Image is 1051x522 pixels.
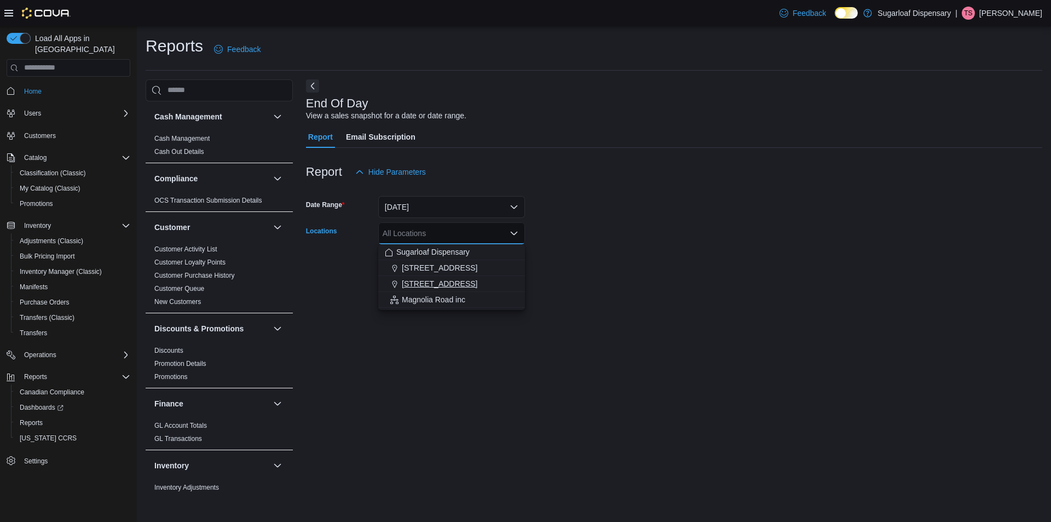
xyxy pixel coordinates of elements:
span: Inventory Adjustments [154,483,219,492]
h3: Inventory [154,460,189,471]
button: [STREET_ADDRESS] [378,276,525,292]
button: Classification (Classic) [11,165,135,181]
span: Feedback [227,44,261,55]
a: Reports [15,416,47,429]
span: Home [20,84,130,98]
button: Customers [2,128,135,144]
a: Transfers [15,326,51,340]
span: My Catalog (Classic) [15,182,130,195]
span: Inventory Manager (Classic) [20,267,102,276]
p: Sugarloaf Dispensary [877,7,951,20]
a: Dashboards [11,400,135,415]
span: Inventory [24,221,51,230]
button: Finance [271,397,284,410]
span: Reports [20,418,43,427]
span: Catalog [24,153,47,162]
button: [STREET_ADDRESS] [378,260,525,276]
a: Promotion Details [154,360,206,368]
a: Feedback [775,2,830,24]
button: Home [2,83,135,99]
a: GL Account Totals [154,422,207,429]
button: Users [20,107,45,120]
label: Locations [306,227,337,236]
a: Bulk Pricing Import [15,250,79,263]
span: Inventory Manager (Classic) [15,265,130,278]
button: Transfers (Classic) [11,310,135,325]
span: Transfers (Classic) [20,313,74,322]
p: | [955,7,957,20]
p: [PERSON_NAME] [979,7,1042,20]
span: Customer Loyalty Points [154,258,226,267]
a: New Customers [154,298,201,306]
span: Home [24,87,42,96]
span: Operations [20,348,130,362]
a: Feedback [210,38,265,60]
span: Customer Purchase History [154,271,235,280]
span: Feedback [793,8,826,19]
button: Bulk Pricing Import [11,249,135,264]
span: GL Transactions [154,434,202,443]
div: Cash Management [146,132,293,163]
a: Inventory Adjustments [154,484,219,491]
a: Promotions [15,197,57,210]
span: Promotions [154,372,188,381]
span: Manifests [20,283,48,291]
span: Promotions [20,199,53,208]
span: Bulk Pricing Import [15,250,130,263]
a: Adjustments (Classic) [15,234,88,248]
span: Customers [20,129,130,142]
span: Classification (Classic) [15,167,130,180]
span: Purchase Orders [15,296,130,309]
button: Operations [2,347,135,363]
a: Canadian Compliance [15,386,89,399]
span: Promotions [15,197,130,210]
span: Transfers [15,326,130,340]
button: [US_STATE] CCRS [11,431,135,446]
button: Manifests [11,279,135,295]
h3: Cash Management [154,111,222,122]
span: Transfers [20,329,47,337]
span: Adjustments (Classic) [20,237,83,245]
a: Settings [20,455,52,468]
div: Discounts & Promotions [146,344,293,388]
button: Magnolia Road inc [378,292,525,308]
span: [US_STATE] CCRS [20,434,77,443]
h3: Discounts & Promotions [154,323,244,334]
span: Operations [24,351,56,359]
div: Customer [146,243,293,313]
a: My Catalog (Classic) [15,182,85,195]
button: Inventory [2,218,135,233]
button: [DATE] [378,196,525,218]
span: Users [20,107,130,120]
span: Reports [15,416,130,429]
h1: Reports [146,35,203,57]
button: Catalog [2,150,135,165]
a: Customer Purchase History [154,272,235,279]
a: [US_STATE] CCRS [15,432,81,445]
button: Inventory [154,460,269,471]
button: Cash Management [271,110,284,123]
a: Manifests [15,280,52,294]
span: Discounts [154,346,183,355]
a: Promotions [154,373,188,381]
h3: Customer [154,222,190,233]
span: Users [24,109,41,118]
a: Customers [20,129,60,142]
button: Sugarloaf Dispensary [378,244,525,260]
img: Cova [22,8,71,19]
span: Catalog [20,151,130,164]
span: Washington CCRS [15,432,130,445]
a: Transfers (Classic) [15,311,79,324]
span: [STREET_ADDRESS] [402,278,477,289]
h3: Compliance [154,173,198,184]
span: New Customers [154,297,201,306]
span: Dashboards [20,403,63,412]
a: Customer Activity List [154,245,217,253]
a: Dashboards [15,401,68,414]
button: Discounts & Promotions [154,323,269,334]
span: Promotion Details [154,359,206,368]
span: Magnolia Road inc [402,294,465,305]
span: Load All Apps in [GEOGRAPHIC_DATA] [31,33,130,55]
a: Customer Queue [154,285,204,292]
button: Compliance [271,172,284,185]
